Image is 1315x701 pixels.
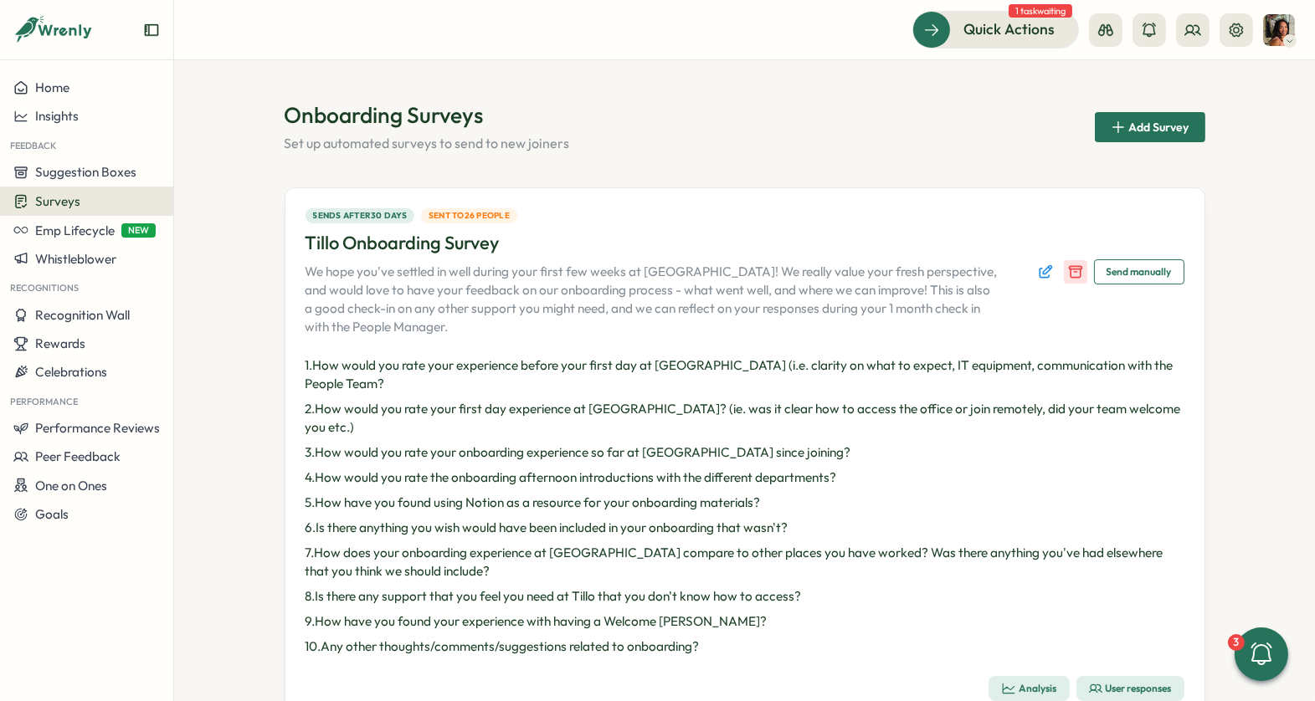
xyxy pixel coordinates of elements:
[35,420,160,436] span: Performance Reviews
[121,223,156,238] span: NEW
[1235,627,1288,681] button: 3
[1001,681,1057,696] div: Analysis
[306,443,1184,462] p: 3 . How would you rate your onboarding experience so far at [GEOGRAPHIC_DATA] since joining?
[1089,682,1172,695] div: User responses
[35,223,115,238] span: Emp Lifecycle
[306,230,500,256] h3: Tillo Onboarding Survey
[1034,260,1057,284] button: Edit survey
[1263,14,1295,46] img: Viveca Riley
[35,364,107,380] span: Celebrations
[429,209,510,223] span: Sent to 26 people
[35,79,69,95] span: Home
[306,519,1184,537] p: 6 . Is there anything you wish would have been included in your onboarding that wasn't?
[1107,260,1172,284] span: Send manually
[306,263,1000,336] p: We hope you've settled in well during your first few weeks at [GEOGRAPHIC_DATA]! We really value ...
[306,400,1184,437] p: 2 . How would you rate your first day experience at [GEOGRAPHIC_DATA]? (ie. was it clear how to a...
[1094,259,1184,284] button: Send manually
[35,251,116,267] span: Whistleblower
[35,307,130,323] span: Recognition Wall
[963,18,1055,40] span: Quick Actions
[35,448,121,464] span: Peer Feedback
[1228,634,1245,651] div: 3
[285,133,570,154] p: Set up automated surveys to send to new joiners
[35,108,79,124] span: Insights
[306,356,1184,393] p: 1 . How would you rate your experience before your first day at [GEOGRAPHIC_DATA] (i.e. clarity o...
[35,335,85,351] span: Rewards
[989,676,1070,701] button: Analysis
[143,22,160,38] button: Expand sidebar
[1009,4,1072,18] span: 1 task waiting
[35,478,107,494] span: One on Ones
[306,544,1184,581] p: 7 . How does your onboarding experience at [GEOGRAPHIC_DATA] compare to other places you have wor...
[1064,260,1087,284] button: Disable survey
[306,468,1184,487] p: 4 . How would you rate the onboarding afternoon introductions with the different departments?
[1076,676,1184,701] button: User responses
[306,587,1184,606] p: 8 . Is there any support that you feel you need at Tillo that you don't know how to access?
[35,193,80,209] span: Surveys
[912,11,1079,48] button: Quick Actions
[306,637,1184,656] p: 10 . Any other thoughts/comments/suggestions related to onboarding?
[35,164,136,180] span: Suggestion Boxes
[285,100,570,130] h1: Onboarding Surveys
[35,506,69,522] span: Goals
[306,612,1184,631] p: 9 . How have you found your experience with having a Welcome [PERSON_NAME]?
[306,494,1184,512] p: 5 . How have you found using Notion as a resource for your onboarding materials?
[313,209,408,223] span: Sends after 30 days
[1095,112,1205,142] button: Add Survey
[1129,121,1189,133] span: Add Survey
